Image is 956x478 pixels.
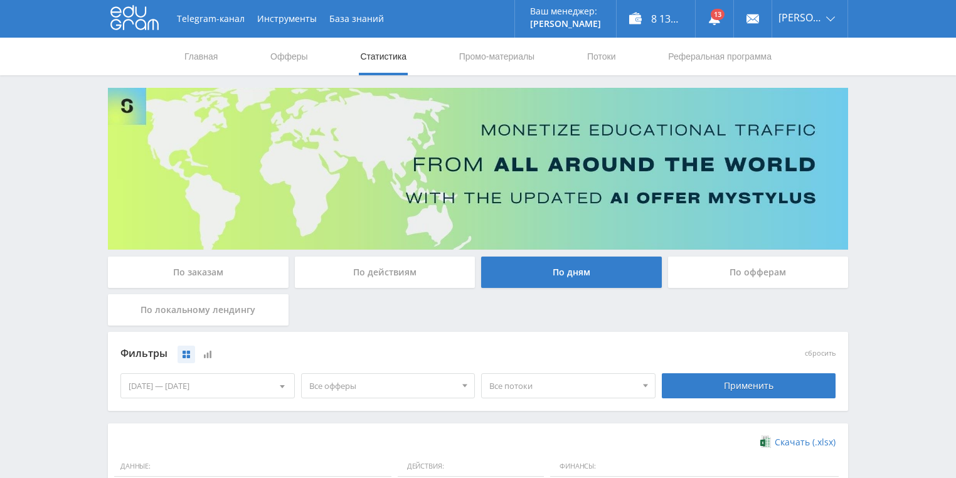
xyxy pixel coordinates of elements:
[586,38,617,75] a: Потоки
[309,374,456,398] span: Все офферы
[108,294,289,326] div: По локальному лендингу
[108,257,289,288] div: По заказам
[667,38,773,75] a: Реферальная программа
[778,13,822,23] span: [PERSON_NAME]
[114,456,391,477] span: Данные:
[121,374,294,398] div: [DATE] — [DATE]
[359,38,408,75] a: Статистика
[458,38,536,75] a: Промо-материалы
[662,373,836,398] div: Применить
[269,38,309,75] a: Офферы
[668,257,849,288] div: По офферам
[489,374,636,398] span: Все потоки
[760,436,836,449] a: Скачать (.xlsx)
[775,437,836,447] span: Скачать (.xlsx)
[120,344,656,363] div: Фильтры
[550,456,839,477] span: Финансы:
[183,38,219,75] a: Главная
[481,257,662,288] div: По дням
[108,88,848,250] img: Banner
[530,19,601,29] p: [PERSON_NAME]
[805,349,836,358] button: сбросить
[398,456,544,477] span: Действия:
[530,6,601,16] p: Ваш менеджер:
[760,435,771,448] img: xlsx
[295,257,475,288] div: По действиям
